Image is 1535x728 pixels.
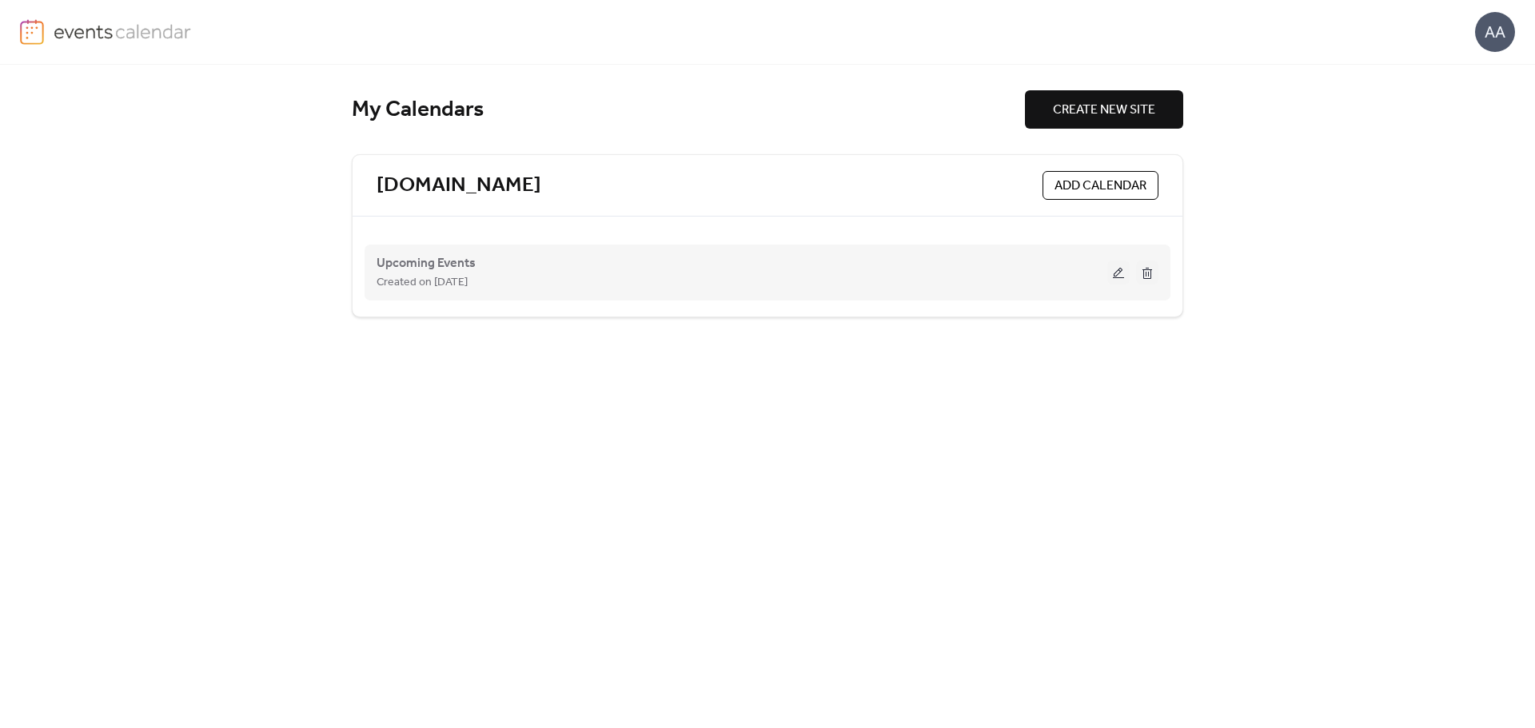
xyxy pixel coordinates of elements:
span: CREATE NEW SITE [1053,101,1155,120]
img: logo [20,19,44,45]
span: ADD CALENDAR [1055,177,1146,196]
a: Upcoming Events [377,259,476,268]
div: My Calendars [352,96,1025,124]
div: AA [1475,12,1515,52]
span: Created on [DATE] [377,273,468,292]
a: [DOMAIN_NAME] [377,173,541,199]
button: CREATE NEW SITE [1025,90,1183,129]
span: Upcoming Events [377,254,476,273]
button: ADD CALENDAR [1043,171,1158,200]
img: logo-type [54,19,192,43]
